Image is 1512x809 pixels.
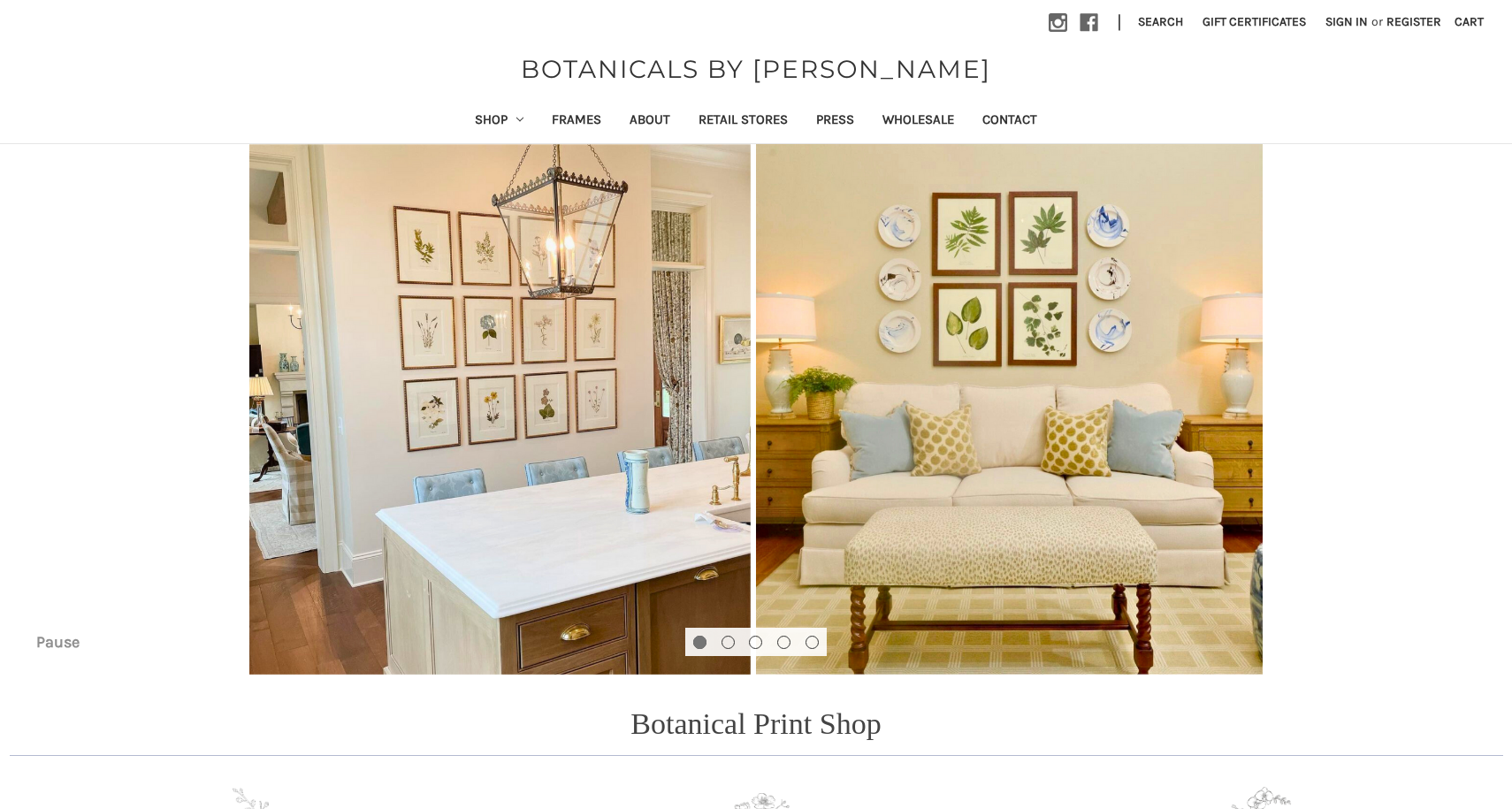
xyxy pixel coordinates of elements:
a: Contact [968,100,1051,143]
a: Wholesale [868,100,968,143]
span: Go to slide 4 of 5 [778,659,790,660]
button: Go to slide 4 of 5 [777,636,790,649]
span: Go to slide 1 of 5, active [694,659,706,660]
span: Cart [1455,14,1484,29]
span: Go to slide 2 of 5 [722,659,734,660]
a: BOTANICALS BY [PERSON_NAME] [512,50,1000,88]
button: Go to slide 3 of 5 [749,636,762,649]
button: Go to slide 1 of 5, active [693,636,706,649]
span: or [1370,12,1385,31]
a: Shop [461,100,538,143]
button: Pause carousel [22,628,93,656]
a: Retail Stores [684,100,802,143]
button: Go to slide 2 of 5 [722,636,735,649]
a: Press [802,100,868,143]
li: | [1111,9,1128,37]
a: About [615,100,684,143]
span: Go to slide 5 of 5 [806,659,818,660]
span: Go to slide 3 of 5 [750,659,761,660]
p: Botanical Print Shop [630,701,881,746]
a: Frames [538,100,615,143]
button: Go to slide 5 of 5 [806,636,819,649]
